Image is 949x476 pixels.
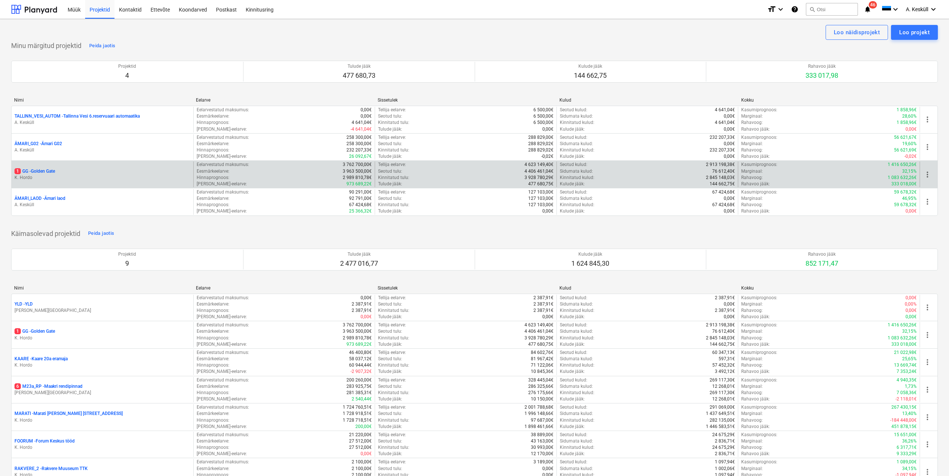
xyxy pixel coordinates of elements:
p: Kinnitatud kulud : [560,119,594,126]
p: 0,00€ [724,113,735,119]
p: Hinnaprognoos : [197,175,229,181]
p: Kulude jääk : [560,314,585,320]
p: 2 387,91€ [533,301,553,307]
p: Käimasolevad projektid [11,229,80,238]
p: Rahavoog : [741,175,763,181]
p: Eelarvestatud maksumus : [197,134,249,141]
p: 25 366,32€ [349,208,372,214]
div: 1GG -Golden GateK. Hordo [14,168,190,181]
p: 21 022,98€ [894,349,917,356]
p: MARATI - Marati [PERSON_NAME] [STREET_ADDRESS] [14,410,123,417]
button: Loo projekt [891,25,938,40]
p: Kasumiprognoos : [741,349,777,356]
p: 0,00€ [724,208,735,214]
p: Eesmärkeelarve : [197,113,229,119]
p: 288 829,02€ [528,147,553,153]
p: Eelarvestatud maksumus : [197,107,249,113]
p: KAARE - Kaare 20a eramaja [14,356,68,362]
p: 477 680,75€ [528,181,553,187]
p: 232 207,33€ [710,134,735,141]
p: 9 [118,259,136,268]
p: 0,00€ [906,126,917,132]
p: Marginaal : [741,141,763,147]
p: Eelarvestatud maksumus : [197,189,249,195]
span: 1 [14,168,21,174]
p: 0,00€ [542,126,553,132]
p: 2 845 148,03€ [706,335,735,341]
p: 4 623 149,40€ [524,322,553,328]
p: 3 762 700,00€ [343,162,372,168]
p: 0,00€ [361,314,372,320]
div: Eelarve [196,98,372,103]
p: Seotud kulud : [560,134,587,141]
p: 28,60% [902,113,917,119]
iframe: Chat Widget [912,440,949,476]
p: K. Hordo [14,175,190,181]
p: GG - Golden Gate [14,168,55,175]
p: 0,00€ [361,107,372,113]
p: 1 083 632,26€ [888,175,917,181]
div: TALLINN_VESI_AUTOM -Tallinna Vesi 6.reservuaari automaatikaA. Kesküll [14,113,190,126]
p: Rahavoo jääk : [741,153,770,160]
p: [PERSON_NAME]-eelarve : [197,126,247,132]
p: Hinnaprognoos : [197,147,229,153]
p: 0,00€ [724,314,735,320]
p: 1 624 845,30 [571,259,609,268]
p: 2 913 198,38€ [706,162,735,168]
p: Sidumata kulud : [560,328,593,335]
p: 127 103,00€ [528,195,553,202]
p: Kasumiprognoos : [741,162,777,168]
p: 59 678,32€ [894,202,917,208]
p: 6 500,00€ [533,107,553,113]
p: 0,00€ [906,307,917,314]
p: Eesmärkeelarve : [197,301,229,307]
p: ÄMARI_LAOD - Ämari laod [14,195,65,202]
p: -0,02€ [541,153,553,160]
p: Hinnaprognoos : [197,202,229,208]
p: Eelarvestatud maksumus : [197,162,249,168]
i: format_size [767,5,776,14]
span: search [809,6,815,12]
p: 333 018,00€ [891,341,917,348]
p: [PERSON_NAME]-eelarve : [197,208,247,214]
p: YLD - YLD [14,301,33,307]
p: Eelarvestatud maksumus : [197,322,249,328]
p: 32,15% [902,328,917,335]
p: 0,00€ [542,314,553,320]
p: -0,02€ [904,153,917,160]
p: 76 612,40€ [712,328,735,335]
p: Seotud tulu : [378,168,402,175]
p: Rahavoog : [741,202,763,208]
p: [PERSON_NAME][GEOGRAPHIC_DATA] [14,307,190,314]
p: 4 641,04€ [352,119,372,126]
p: 0,00€ [542,208,553,214]
p: Rahavoo jääk : [741,208,770,214]
p: Rahavoo jääk [806,251,838,258]
p: Seotud kulud : [560,162,587,168]
p: 46,95% [902,195,917,202]
p: 2 387,91€ [352,307,372,314]
p: Kinnitatud tulu : [378,175,409,181]
p: 32,15% [902,168,917,175]
p: 19,60% [902,141,917,147]
div: Peida jaotis [88,229,114,238]
p: Kasumiprognoos : [741,295,777,301]
p: Tulude jääk [343,63,375,70]
p: Kinnitatud tulu : [378,335,409,341]
span: more_vert [923,303,932,312]
p: Eesmärkeelarve : [197,356,229,362]
p: 232 207,33€ [346,147,372,153]
p: 852 171,47 [806,259,838,268]
span: 46 [869,1,877,9]
p: Sidumata kulud : [560,168,593,175]
p: 76 612,40€ [712,168,735,175]
p: Rahavoo jääk : [741,314,770,320]
p: 67 424,68€ [349,202,372,208]
p: Rahavoog : [741,335,763,341]
p: Tellija eelarve : [378,134,406,141]
div: YLD -YLD[PERSON_NAME][GEOGRAPHIC_DATA] [14,301,190,314]
span: more_vert [923,413,932,422]
p: Kinnitatud tulu : [378,202,409,208]
p: Marginaal : [741,195,763,202]
div: Kulud [559,98,735,103]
